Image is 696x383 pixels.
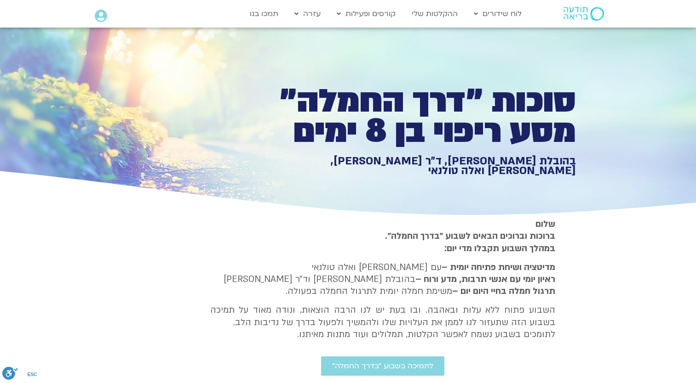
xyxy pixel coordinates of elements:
[257,156,576,176] h1: בהובלת [PERSON_NAME], ד״ר [PERSON_NAME], [PERSON_NAME] ואלה טולנאי
[564,7,604,21] img: תודעה בריאה
[332,362,433,370] span: לתמיכה בשבוע ״בדרך החמלה״
[469,5,526,23] a: לוח שידורים
[535,218,555,230] strong: שלום
[442,261,555,273] strong: מדיטציה ושיחת פתיחה יומית –
[415,273,555,285] b: ראיון יומי עם אנשי תרבות, מדע ורוח –
[385,230,555,254] strong: ברוכות וברוכים הבאים לשבוע ״בדרך החמלה״. במהלך השבוע תקבלו מדי יום:
[321,356,444,376] a: לתמיכה בשבוע ״בדרך החמלה״
[452,285,555,297] b: תרגול חמלה בחיי היום יום –
[407,5,462,23] a: ההקלטות שלי
[210,261,555,298] p: עם [PERSON_NAME] ואלה טולנאי בהובלת [PERSON_NAME] וד״ר [PERSON_NAME] משימת חמלה יומית לתרגול החמל...
[332,5,400,23] a: קורסים ופעילות
[245,5,283,23] a: תמכו בנו
[290,5,325,23] a: עזרה
[257,86,576,146] h1: סוכות ״דרך החמלה״ מסע ריפוי בן 8 ימים
[210,304,555,340] p: השבוע פתוח ללא עלות ובאהבה. ובו בעת יש לנו הרבה הוצאות, ונודה מאוד על תמיכה בשבוע הזה שתעזור לנו ...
